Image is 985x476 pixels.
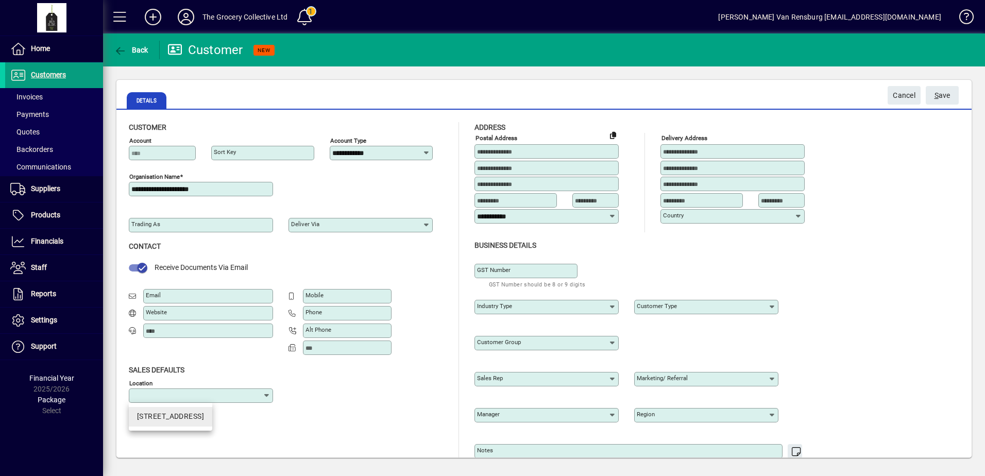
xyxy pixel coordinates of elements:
button: Profile [169,8,202,26]
span: Home [31,44,50,53]
mat-label: Country [663,212,684,219]
span: Back [114,46,148,54]
span: Contact [129,242,161,250]
a: Reports [5,281,103,307]
button: Copy to Delivery address [605,127,621,143]
span: S [935,91,939,99]
button: Cancel [888,86,921,105]
mat-label: Location [129,379,152,386]
a: Payments [5,106,103,123]
mat-label: Account Type [330,137,366,144]
button: Save [926,86,959,105]
button: Add [137,8,169,26]
mat-hint: GST Number should be 8 or 9 digits [489,278,586,290]
span: Suppliers [31,184,60,193]
span: Reports [31,290,56,298]
span: ave [935,87,950,104]
mat-label: Industry type [477,302,512,310]
span: Sales defaults [129,366,184,374]
mat-label: Mobile [305,292,324,299]
mat-label: Customer type [637,302,677,310]
a: Staff [5,255,103,281]
mat-label: Email [146,292,161,299]
span: Financials [31,237,63,245]
mat-label: Notes [477,447,493,454]
mat-label: Customer group [477,338,521,346]
mat-label: Deliver via [291,220,319,228]
a: Settings [5,308,103,333]
mat-label: Manager [477,411,500,418]
span: Communications [10,163,71,171]
span: Cancel [893,87,915,104]
div: The Grocery Collective Ltd [202,9,288,25]
mat-label: Website [146,309,167,316]
div: [PERSON_NAME] Van Rensburg [EMAIL_ADDRESS][DOMAIN_NAME] [718,9,941,25]
div: [STREET_ADDRESS] [137,411,204,422]
a: Home [5,36,103,62]
span: Details [127,92,166,109]
mat-label: GST Number [477,266,511,274]
mat-label: Sales rep [477,375,503,382]
span: NEW [258,47,270,54]
a: Support [5,334,103,360]
span: Business details [474,241,536,249]
button: Back [111,41,151,59]
span: Package [38,396,65,404]
span: Financial Year [29,374,74,382]
span: Invoices [10,93,43,101]
mat-label: Alt Phone [305,326,331,333]
span: Backorders [10,145,53,154]
a: Quotes [5,123,103,141]
a: Communications [5,158,103,176]
mat-label: Region [637,411,655,418]
span: Customer [129,123,166,131]
div: Customer [167,42,243,58]
a: Invoices [5,88,103,106]
span: Products [31,211,60,219]
a: Suppliers [5,176,103,202]
span: Quotes [10,128,40,136]
mat-label: Phone [305,309,322,316]
span: Address [474,123,505,131]
span: Settings [31,316,57,324]
mat-option: 4/75 Apollo Drive [129,407,212,427]
a: Financials [5,229,103,254]
mat-label: Sort key [214,148,236,156]
span: Customers [31,71,66,79]
mat-label: Trading as [131,220,160,228]
span: Payments [10,110,49,118]
a: Backorders [5,141,103,158]
span: Support [31,342,57,350]
app-page-header-button: Back [103,41,160,59]
span: Receive Documents Via Email [155,263,248,271]
mat-label: Organisation name [129,173,180,180]
a: Knowledge Base [952,2,972,36]
span: Staff [31,263,47,271]
mat-label: Marketing/ Referral [637,375,688,382]
a: Products [5,202,103,228]
mat-label: Account [129,137,151,144]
